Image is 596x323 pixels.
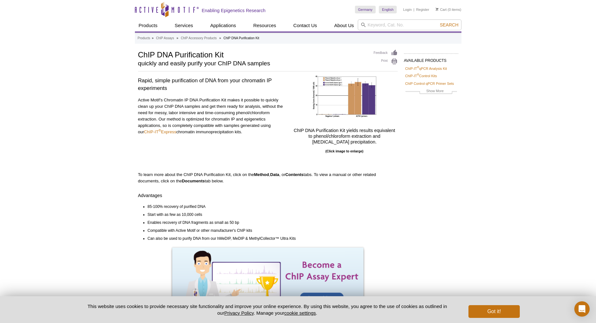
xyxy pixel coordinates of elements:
h2: quickly and easily purify your ChIP DNA samples [138,61,367,66]
strong: Documents [182,179,205,183]
a: ChIP-IT®Express [144,129,176,134]
button: cookie settings [284,310,316,316]
a: ChIP Accessory Products [181,35,217,41]
li: 85-100% recovery of purified DNA [148,202,392,210]
a: Feedback [374,49,398,56]
li: (0 items) [436,6,461,13]
li: » [177,36,179,40]
li: Compatible with Active Motif or other manufacturer's ChIP kits [148,226,392,234]
img: Your Cart [436,8,438,11]
button: Search [438,22,460,28]
a: Cart [436,7,447,12]
li: ChIP DNA Purification Kit [224,36,259,40]
h4: Advantages [138,191,398,198]
a: Print [374,58,398,65]
h4: ChIP DNA Purification Kit yields results equivalent to phenol/chloroform extraction and [MEDICAL_... [291,126,398,145]
span: Search [440,22,458,27]
a: About Us [330,19,358,32]
h3: Rapid, simple purification of DNA from your chromatin IP experiments [138,77,287,92]
a: Privacy Policy [224,310,254,316]
a: ChIP-IT®Control Kits [405,73,437,79]
a: ChIP Assays [156,35,174,41]
a: Products [138,35,150,41]
a: Login [403,7,412,12]
sup: ® [417,66,419,69]
a: English [379,6,397,13]
li: Enables recovery of DNA fragments as small as 50 bp [148,218,392,226]
h2: Enabling Epigenetics Research [202,8,266,13]
p: This website uses cookies to provide necessary site functionality and improve your online experie... [77,303,458,316]
li: Can also be used to purify DNA from our hMeDIP, MeDIP & MethylCollector™ Ultra Kits [148,234,392,242]
a: Register [416,7,429,12]
a: Services [171,19,197,32]
a: Products [135,19,161,32]
li: » [219,36,221,40]
li: Start with as few as 10,000 cells [148,210,392,218]
strong: Contents [285,172,304,177]
sup: ® [417,73,419,77]
a: Germany [355,6,376,13]
a: Show More [405,88,457,95]
img: qPCR on ChIP DNA purified with the Chromatin IP DNA Purification Kit [313,75,376,117]
h1: ChIP DNA Purification Kit [138,49,367,59]
b: (Click image to enlarge) [326,149,364,153]
a: ChIP Control qPCR Primer Sets [405,81,454,86]
button: Got it! [468,305,519,318]
input: Keyword, Cat. No. [358,19,461,30]
p: To learn more about the ChIP DNA Purification Kit, click on the , , or tabs. To view a manual or ... [138,172,398,184]
h2: AVAILABLE PRODUCTS [404,53,458,65]
a: Resources [249,19,280,32]
div: Open Intercom Messenger [574,301,590,317]
a: ChIP-IT®qPCR Analysis Kit [405,66,447,71]
a: Contact Us [290,19,321,32]
p: Active Motif’s Chromatin IP DNA Purification Kit makes it possible to quickly clean up your ChIP ... [138,97,287,135]
a: Applications [206,19,240,32]
li: » [152,36,154,40]
sup: ® [158,128,161,132]
img: Become a ChIP Assay Expert [172,247,364,321]
strong: Method [254,172,269,177]
strong: Data [270,172,279,177]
